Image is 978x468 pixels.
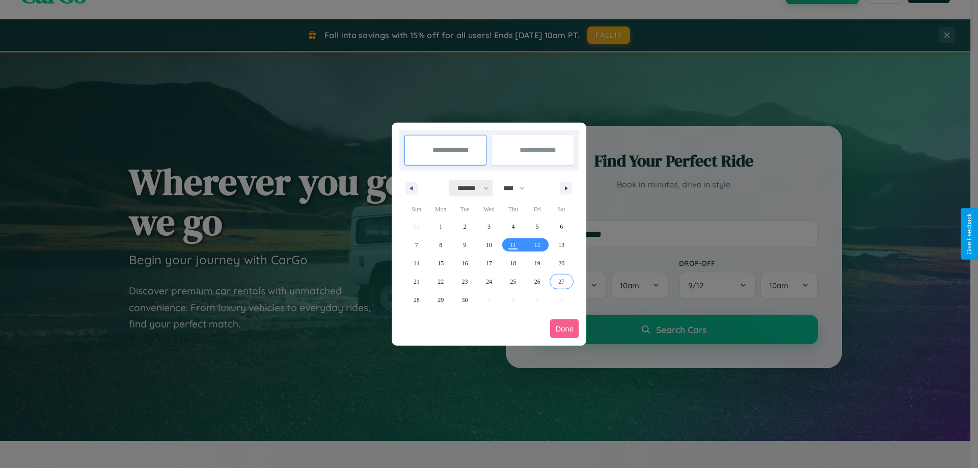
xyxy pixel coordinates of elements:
span: 20 [558,254,564,272]
button: 23 [453,272,477,291]
span: 27 [558,272,564,291]
button: Done [550,319,579,338]
span: Sun [404,201,428,217]
button: 8 [428,236,452,254]
span: 10 [486,236,492,254]
span: 2 [464,217,467,236]
button: 13 [550,236,574,254]
button: 18 [501,254,525,272]
button: 16 [453,254,477,272]
span: 25 [510,272,516,291]
span: 4 [511,217,514,236]
button: 4 [501,217,525,236]
span: 5 [536,217,539,236]
span: 1 [439,217,442,236]
button: 11 [501,236,525,254]
button: 30 [453,291,477,309]
span: 18 [510,254,516,272]
button: 22 [428,272,452,291]
span: 26 [534,272,540,291]
span: Sat [550,201,574,217]
span: 29 [438,291,444,309]
button: 2 [453,217,477,236]
button: 5 [525,217,549,236]
button: 28 [404,291,428,309]
span: 3 [487,217,491,236]
button: 1 [428,217,452,236]
span: 19 [534,254,540,272]
button: 24 [477,272,501,291]
button: 17 [477,254,501,272]
span: 24 [486,272,492,291]
span: Fri [525,201,549,217]
span: 30 [462,291,468,309]
button: 6 [550,217,574,236]
div: Give Feedback [966,213,973,255]
span: 23 [462,272,468,291]
button: 25 [501,272,525,291]
button: 9 [453,236,477,254]
span: 15 [438,254,444,272]
button: 27 [550,272,574,291]
span: Thu [501,201,525,217]
span: 7 [415,236,418,254]
button: 26 [525,272,549,291]
button: 29 [428,291,452,309]
button: 21 [404,272,428,291]
span: Wed [477,201,501,217]
span: 13 [558,236,564,254]
span: 16 [462,254,468,272]
button: 12 [525,236,549,254]
button: 7 [404,236,428,254]
span: 8 [439,236,442,254]
button: 19 [525,254,549,272]
button: 14 [404,254,428,272]
span: 17 [486,254,492,272]
span: 11 [510,236,517,254]
button: 10 [477,236,501,254]
button: 20 [550,254,574,272]
span: 14 [414,254,420,272]
span: Mon [428,201,452,217]
span: 21 [414,272,420,291]
span: 9 [464,236,467,254]
span: 12 [534,236,540,254]
span: 28 [414,291,420,309]
button: 15 [428,254,452,272]
span: 6 [560,217,563,236]
span: Tue [453,201,477,217]
span: 22 [438,272,444,291]
button: 3 [477,217,501,236]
